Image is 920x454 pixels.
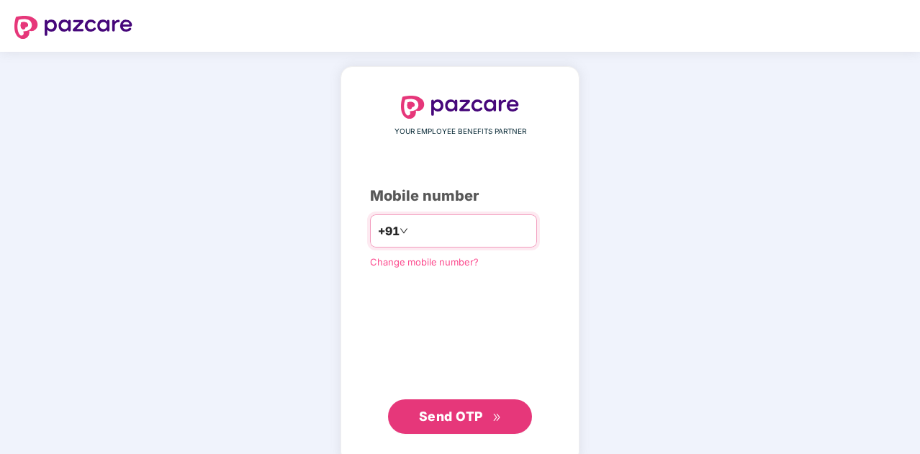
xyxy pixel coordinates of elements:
[394,126,526,137] span: YOUR EMPLOYEE BENEFITS PARTNER
[401,96,519,119] img: logo
[419,409,483,424] span: Send OTP
[492,413,502,422] span: double-right
[378,222,400,240] span: +91
[370,256,479,268] a: Change mobile number?
[400,227,408,235] span: down
[370,185,550,207] div: Mobile number
[14,16,132,39] img: logo
[388,399,532,434] button: Send OTPdouble-right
